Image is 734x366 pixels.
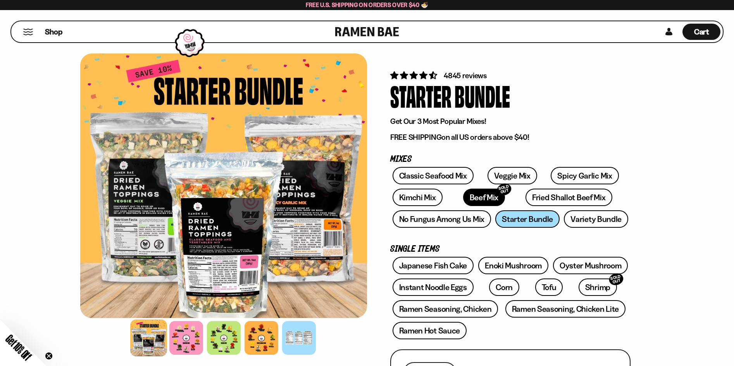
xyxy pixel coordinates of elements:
[393,278,474,296] a: Instant Noodle Eggs
[390,81,451,110] div: Starter
[3,332,34,363] span: Get 10% Off
[306,1,429,9] span: Free U.S. Shipping on Orders over $40 🍜
[505,300,625,318] a: Ramen Seasoning, Chicken Lite
[478,257,548,274] a: Enoki Mushroom
[390,246,631,253] p: Single Items
[535,278,563,296] a: Tofu
[393,210,491,228] a: No Fungus Among Us Mix
[526,189,612,206] a: Fried Shallot Beef Mix
[694,27,709,36] span: Cart
[393,167,474,184] a: Classic Seafood Mix
[551,167,619,184] a: Spicy Garlic Mix
[444,71,487,80] span: 4845 reviews
[489,278,519,296] a: Corn
[488,167,537,184] a: Veggie Mix
[390,132,441,142] strong: FREE SHIPPING
[45,24,62,40] a: Shop
[23,29,33,35] button: Mobile Menu Trigger
[496,182,513,197] div: SOLD OUT
[390,132,631,142] p: on all US orders above $40!
[608,272,625,287] div: SOLD OUT
[390,117,631,126] p: Get Our 3 Most Popular Mixes!
[393,189,443,206] a: Kimchi Mix
[553,257,628,274] a: Oyster Mushroom
[45,27,62,37] span: Shop
[390,156,631,163] p: Mixes
[455,81,510,110] div: Bundle
[682,21,720,42] a: Cart
[393,300,498,318] a: Ramen Seasoning, Chicken
[393,322,467,339] a: Ramen Hot Sauce
[579,278,617,296] a: ShrimpSOLD OUT
[463,189,505,206] a: Beef MixSOLD OUT
[564,210,628,228] a: Variety Bundle
[45,352,53,360] button: Close teaser
[390,70,439,80] span: 4.71 stars
[393,257,474,274] a: Japanese Fish Cake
